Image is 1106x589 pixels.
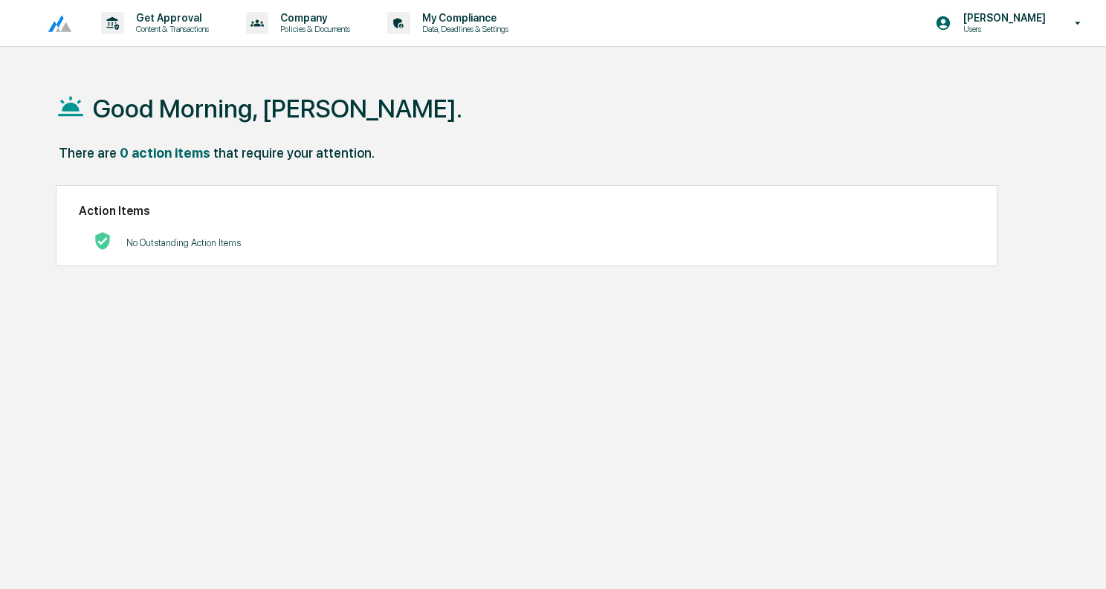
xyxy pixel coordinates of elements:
p: No Outstanding Action Items [126,237,241,248]
h1: Good Morning, [PERSON_NAME]. [93,94,462,123]
img: No Actions logo [94,232,111,250]
div: There are [59,145,117,161]
p: Policies & Documents [268,24,358,34]
p: Content & Transactions [124,24,216,34]
h2: Action Items [79,204,974,218]
p: [PERSON_NAME] [951,12,1053,24]
p: Data, Deadlines & Settings [410,24,516,34]
img: logo [36,14,71,33]
div: that require your attention. [213,145,375,161]
p: Users [951,24,1053,34]
p: Company [268,12,358,24]
div: 0 action items [120,145,210,161]
p: My Compliance [410,12,516,24]
p: Get Approval [124,12,216,24]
